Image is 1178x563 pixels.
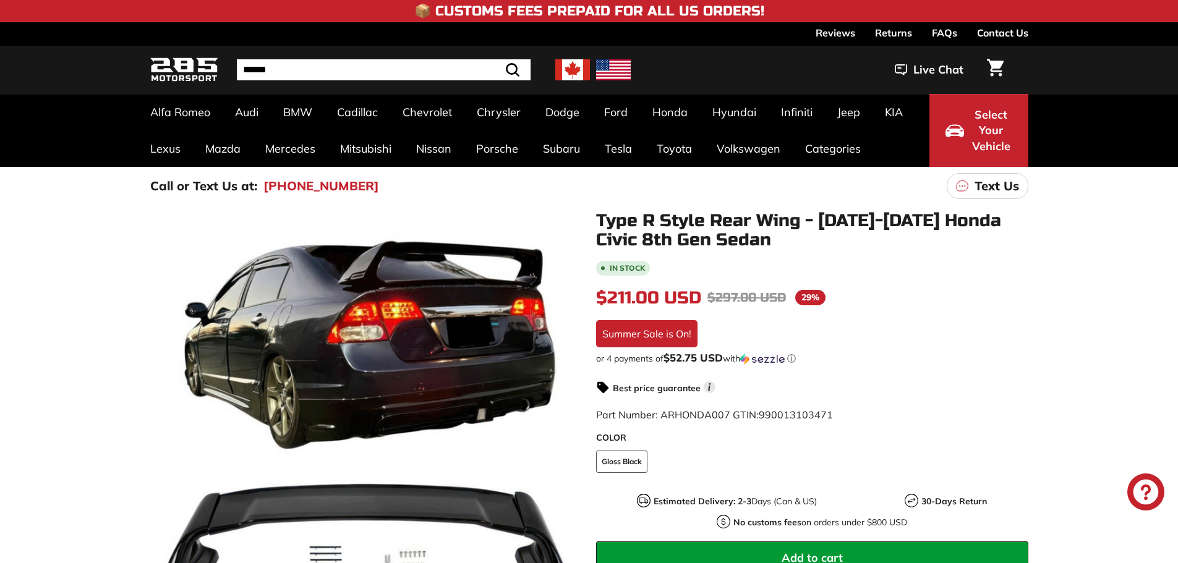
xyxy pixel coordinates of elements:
strong: Best price guarantee [613,383,701,394]
img: Logo_285_Motorsport_areodynamics_components [150,56,218,85]
div: Summer Sale is On! [596,320,698,347]
a: Categories [793,130,873,167]
span: Select Your Vehicle [970,107,1012,155]
a: Porsche [464,130,531,167]
p: on orders under $800 USD [733,516,907,529]
input: Search [237,59,531,80]
a: Subaru [531,130,592,167]
a: Jeep [825,94,873,130]
a: Dodge [533,94,592,130]
a: Alfa Romeo [138,94,223,130]
a: Chevrolet [390,94,464,130]
inbox-online-store-chat: Shopify online store chat [1124,473,1168,514]
a: Volkswagen [704,130,793,167]
strong: No customs fees [733,517,801,528]
span: 29% [795,290,826,305]
a: [PHONE_NUMBER] [263,177,379,195]
span: Live Chat [913,62,963,78]
h4: 📦 Customs Fees Prepaid for All US Orders! [414,4,764,19]
a: Mitsubishi [328,130,404,167]
span: $211.00 USD [596,287,701,308]
a: Reviews [816,22,855,43]
a: Text Us [947,173,1028,199]
strong: Estimated Delivery: 2-3 [654,496,751,507]
a: Cadillac [325,94,390,130]
a: Hyundai [700,94,769,130]
a: KIA [873,94,915,130]
a: FAQs [932,22,957,43]
a: Returns [875,22,912,43]
div: or 4 payments of$52.75 USDwithSezzle Click to learn more about Sezzle [596,352,1028,365]
span: $52.75 USD [664,351,723,364]
a: Lexus [138,130,193,167]
button: Live Chat [879,54,980,85]
label: COLOR [596,431,1028,444]
div: or 4 payments of with [596,352,1028,365]
p: Call or Text Us at: [150,177,257,195]
a: Honda [640,94,700,130]
a: Nissan [404,130,464,167]
a: Tesla [592,130,644,167]
a: Contact Us [977,22,1028,43]
a: Cart [980,49,1011,91]
h1: Type R Style Rear Wing - [DATE]-[DATE] Honda Civic 8th Gen Sedan [596,211,1028,250]
strong: 30-Days Return [921,496,987,507]
a: Chrysler [464,94,533,130]
p: Text Us [975,177,1019,195]
a: Audi [223,94,271,130]
a: Infiniti [769,94,825,130]
b: In stock [610,265,645,272]
a: Mercedes [253,130,328,167]
span: i [704,381,715,393]
button: Select Your Vehicle [929,94,1028,167]
a: Toyota [644,130,704,167]
span: Part Number: ARHONDA007 GTIN: [596,408,833,421]
span: $297.00 USD [707,290,786,305]
span: 990013103471 [759,408,833,421]
a: BMW [271,94,325,130]
img: Sezzle [740,353,785,365]
a: Mazda [193,130,253,167]
a: Ford [592,94,640,130]
p: Days (Can & US) [654,495,817,508]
